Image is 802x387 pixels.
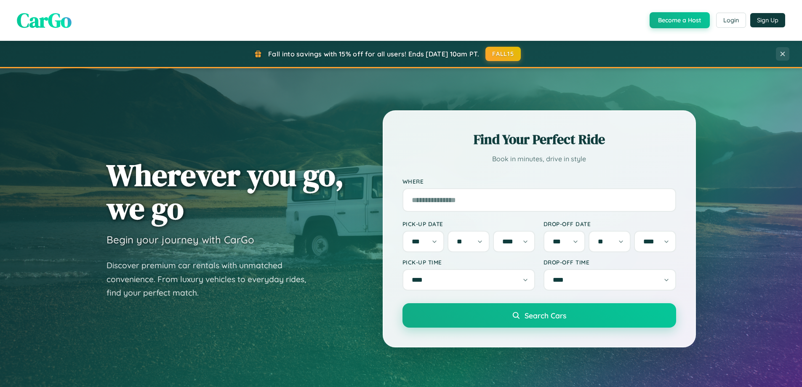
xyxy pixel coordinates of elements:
h1: Wherever you go, we go [107,158,344,225]
button: Sign Up [750,13,785,27]
label: Pick-up Date [402,220,535,227]
h2: Find Your Perfect Ride [402,130,676,149]
label: Drop-off Time [544,259,676,266]
p: Discover premium car rentals with unmatched convenience. From luxury vehicles to everyday rides, ... [107,259,317,300]
p: Book in minutes, drive in style [402,153,676,165]
button: Login [716,13,746,28]
span: Fall into savings with 15% off for all users! Ends [DATE] 10am PT. [268,50,479,58]
button: Search Cars [402,303,676,328]
label: Drop-off Date [544,220,676,227]
h3: Begin your journey with CarGo [107,233,254,246]
label: Pick-up Time [402,259,535,266]
span: Search Cars [525,311,566,320]
button: FALL15 [485,47,521,61]
label: Where [402,178,676,185]
span: CarGo [17,6,72,34]
button: Become a Host [650,12,710,28]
